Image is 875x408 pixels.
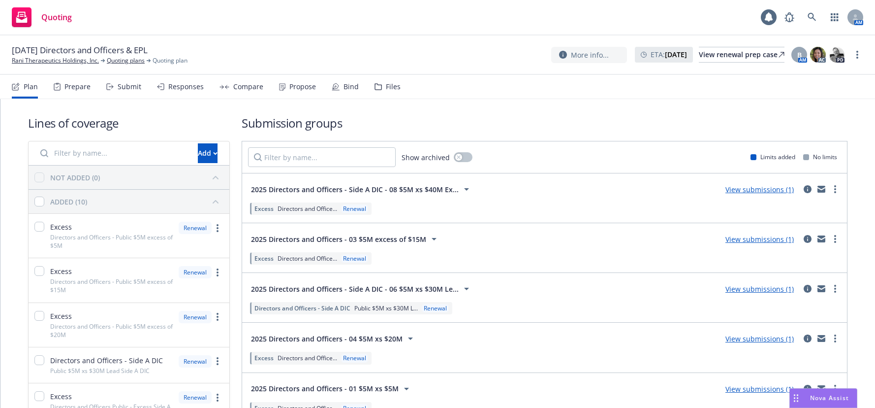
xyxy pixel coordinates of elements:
a: more [829,333,841,344]
a: more [212,392,223,404]
a: View submissions (1) [725,185,794,194]
a: more [829,233,841,245]
div: Add [198,144,218,163]
span: 2025 Directors and Officers - 03 $5M excess of $15M [251,234,426,244]
span: Directors and Officers - Side A DIC [254,304,350,312]
div: Drag to move [790,389,802,408]
span: Excess [254,204,274,213]
button: 2025 Directors and Officers - 03 $5M excess of $15M [248,229,443,249]
span: Excess [50,391,72,402]
span: [DATE] Directors and Officers & EPL [12,44,148,56]
button: ADDED (10) [50,194,223,209]
span: 2025 Directors and Officers - 04 $5M xs $20M [251,334,403,344]
div: Renewal [179,222,212,234]
div: Renewal [179,311,212,323]
div: Limits added [750,153,795,161]
img: photo [810,47,826,63]
div: ADDED (10) [50,197,87,207]
button: 2025 Directors and Officers - Side A DIC - 06 $5M xs $30M Le... [248,279,475,299]
div: Files [386,83,401,91]
img: photo [829,47,844,63]
a: Switch app [825,7,844,27]
input: Filter by name... [248,147,396,167]
a: View renewal prep case [699,47,784,63]
button: 2025 Directors and Officers - 04 $5M xs $20M [248,329,419,348]
span: Public $5M xs $30M Lead Side A DIC [50,367,150,375]
div: Compare [233,83,263,91]
div: NOT ADDED (0) [50,172,100,183]
a: mail [815,283,827,295]
div: Renewal [179,391,212,404]
a: mail [815,183,827,195]
a: mail [815,383,827,395]
span: 2025 Directors and Officers - 01 $5M xs $5M [251,383,399,394]
span: Excess [254,254,274,263]
a: circleInformation [802,183,813,195]
div: Submit [118,83,141,91]
strong: [DATE] [665,50,687,59]
button: 2025 Directors and Officers - Side A DIC - 08 $5M xs $40M Ex... [248,179,475,199]
span: Directors and Officers - Public $5M excess of $5M [50,233,173,250]
div: Responses [168,83,204,91]
button: More info... [551,47,627,63]
a: more [829,283,841,295]
a: circleInformation [802,233,813,245]
h1: Submission groups [242,115,847,131]
span: Excess [50,311,72,321]
a: mail [815,233,827,245]
input: Filter by name... [34,143,192,163]
a: View submissions (1) [725,384,794,394]
span: ETA : [651,49,687,60]
span: Excess [50,266,72,276]
div: Renewal [179,266,212,278]
a: more [829,183,841,195]
div: No limits [803,153,837,161]
span: Directors and Officers - Public $5M excess of $20M [50,322,173,339]
div: Propose [289,83,316,91]
a: circleInformation [802,383,813,395]
div: Bind [344,83,359,91]
a: View submissions (1) [725,334,794,343]
a: more [212,267,223,278]
span: 2025 Directors and Officers - Side A DIC - 08 $5M xs $40M Ex... [251,184,459,195]
a: more [212,311,223,323]
div: Plan [24,83,38,91]
span: Quoting plan [153,56,187,65]
a: more [829,383,841,395]
a: View submissions (1) [725,235,794,244]
h1: Lines of coverage [28,115,230,131]
div: Prepare [64,83,91,91]
a: Quoting [8,3,76,31]
span: Nova Assist [810,394,849,402]
button: NOT ADDED (0) [50,170,223,185]
a: Search [802,7,822,27]
span: Public $5M xs $30M L... [354,304,418,312]
span: Directors and Office... [278,204,337,213]
div: Renewal [341,204,368,213]
a: Rani Therapeutics Holdings, Inc. [12,56,99,65]
div: Renewal [341,254,368,263]
span: Excess [254,354,274,362]
span: Directors and Officers - Side A DIC [50,355,163,366]
span: Show archived [402,152,450,163]
button: 2025 Directors and Officers - 01 $5M xs $5M [248,379,415,399]
a: Report a Bug [780,7,799,27]
span: B [797,50,802,60]
span: Quoting [41,13,72,21]
span: More info... [571,50,609,60]
a: more [212,355,223,367]
span: Directors and Officers - Public $5M excess of $15M [50,277,173,294]
a: more [212,222,223,234]
div: View renewal prep case [699,47,784,62]
a: Quoting plans [107,56,145,65]
span: 2025 Directors and Officers - Side A DIC - 06 $5M xs $30M Le... [251,284,459,294]
span: Directors and Office... [278,254,337,263]
span: Excess [50,222,72,232]
div: Renewal [341,354,368,362]
a: circleInformation [802,283,813,295]
a: more [851,49,863,61]
span: Directors and Office... [278,354,337,362]
div: Renewal [179,355,212,368]
a: circleInformation [802,333,813,344]
a: View submissions (1) [725,284,794,294]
